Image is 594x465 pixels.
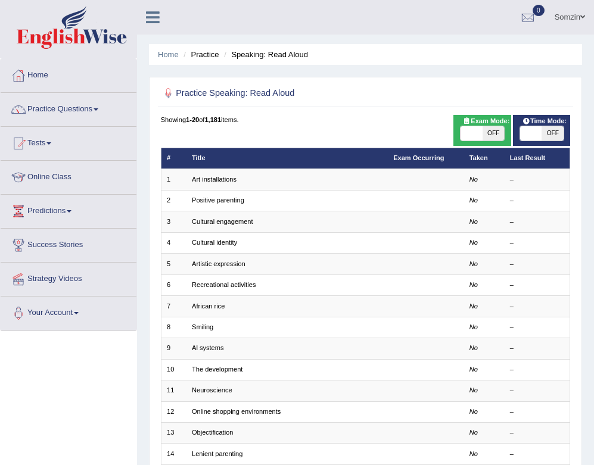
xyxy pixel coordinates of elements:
[161,317,186,338] td: 8
[161,86,415,101] h2: Practice Speaking: Read Aloud
[469,366,478,373] em: No
[459,116,514,127] span: Exam Mode:
[1,263,136,292] a: Strategy Videos
[1,229,136,258] a: Success Stories
[393,154,444,161] a: Exam Occurring
[192,408,281,415] a: Online shopping environments
[510,238,564,248] div: –
[192,366,242,373] a: The development
[161,148,186,168] th: #
[186,148,388,168] th: Title
[1,161,136,191] a: Online Class
[161,296,186,317] td: 7
[161,169,186,190] td: 1
[453,115,511,146] div: Show exams occurring in exams
[161,401,186,422] td: 12
[533,5,545,16] span: 0
[469,323,478,330] em: No
[181,49,219,60] li: Practice
[192,260,245,267] a: Artistic expression
[504,148,570,168] th: Last Result
[510,217,564,227] div: –
[510,365,564,375] div: –
[161,232,186,253] td: 4
[510,260,564,269] div: –
[1,59,136,89] a: Home
[221,49,308,60] li: Speaking: Read Aloud
[510,344,564,353] div: –
[161,444,186,464] td: 14
[1,93,136,123] a: Practice Questions
[192,218,253,225] a: Cultural engagement
[469,196,478,204] em: No
[1,297,136,326] a: Your Account
[158,50,179,59] a: Home
[469,450,478,457] em: No
[542,126,563,141] span: OFF
[161,254,186,274] td: 5
[161,274,186,295] td: 6
[510,302,564,311] div: –
[161,380,186,401] td: 11
[510,450,564,459] div: –
[464,148,504,168] th: Taken
[469,260,478,267] em: No
[192,344,223,351] a: Al systems
[204,116,221,123] b: 1,181
[469,386,478,394] em: No
[192,239,237,246] a: Cultural identity
[469,302,478,310] em: No
[192,196,244,204] a: Positive parenting
[1,127,136,157] a: Tests
[192,323,213,330] a: Smiling
[510,407,564,417] div: –
[192,176,237,183] a: Art installations
[483,126,504,141] span: OFF
[510,323,564,332] div: –
[161,338,186,359] td: 9
[192,281,256,288] a: Recreational activities
[469,239,478,246] em: No
[469,344,478,351] em: No
[161,115,571,124] div: Showing of items.
[510,175,564,185] div: –
[161,359,186,380] td: 10
[1,195,136,224] a: Predictions
[510,280,564,290] div: –
[192,302,225,310] a: African rice
[518,116,571,127] span: Time Mode:
[161,423,186,444] td: 13
[469,176,478,183] em: No
[510,428,564,438] div: –
[510,196,564,205] div: –
[161,190,186,211] td: 2
[469,408,478,415] em: No
[192,386,232,394] a: Neuroscience
[469,429,478,436] em: No
[469,218,478,225] em: No
[469,281,478,288] em: No
[161,211,186,232] td: 3
[192,429,233,436] a: Objectification
[186,116,199,123] b: 1-20
[510,386,564,395] div: –
[192,450,242,457] a: Lenient parenting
